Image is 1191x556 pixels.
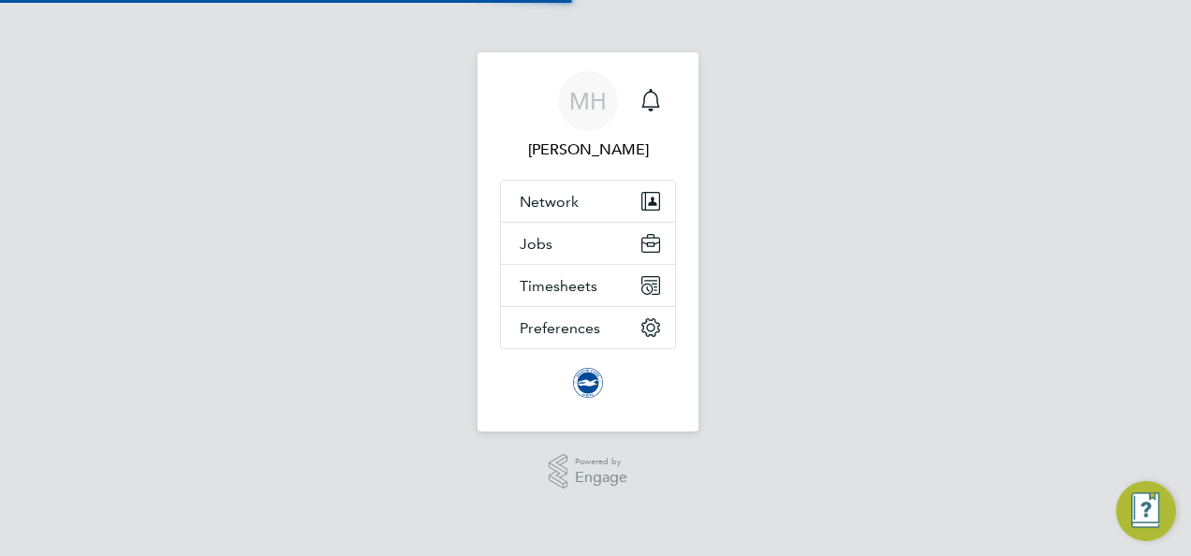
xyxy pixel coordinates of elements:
a: Go to home page [500,368,676,398]
span: Timesheets [520,277,597,295]
button: Network [501,181,675,222]
nav: Main navigation [478,52,698,432]
span: Jobs [520,235,552,253]
button: Preferences [501,307,675,348]
span: MH [569,89,607,113]
button: Engage Resource Center [1116,481,1176,541]
a: Powered byEngage [549,454,628,490]
a: MH[PERSON_NAME] [500,71,676,161]
button: Jobs [501,223,675,264]
span: Preferences [520,319,600,337]
span: Network [520,193,579,211]
button: Timesheets [501,265,675,306]
span: Engage [575,470,627,486]
span: Marcus Herron [500,139,676,161]
img: brightonandhovealbion-logo-retina.png [573,368,603,398]
span: Powered by [575,454,627,470]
